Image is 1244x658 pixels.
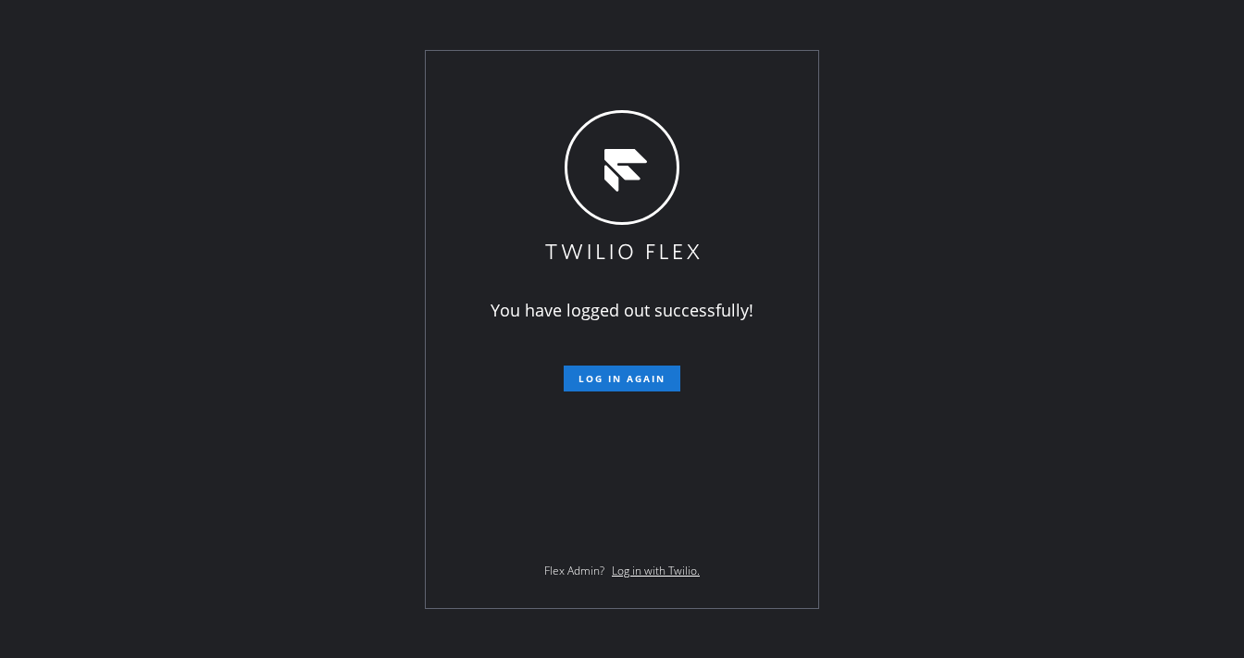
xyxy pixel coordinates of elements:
[578,372,666,385] span: Log in again
[612,563,700,578] a: Log in with Twilio.
[544,563,604,578] span: Flex Admin?
[564,366,680,391] button: Log in again
[491,299,753,321] span: You have logged out successfully!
